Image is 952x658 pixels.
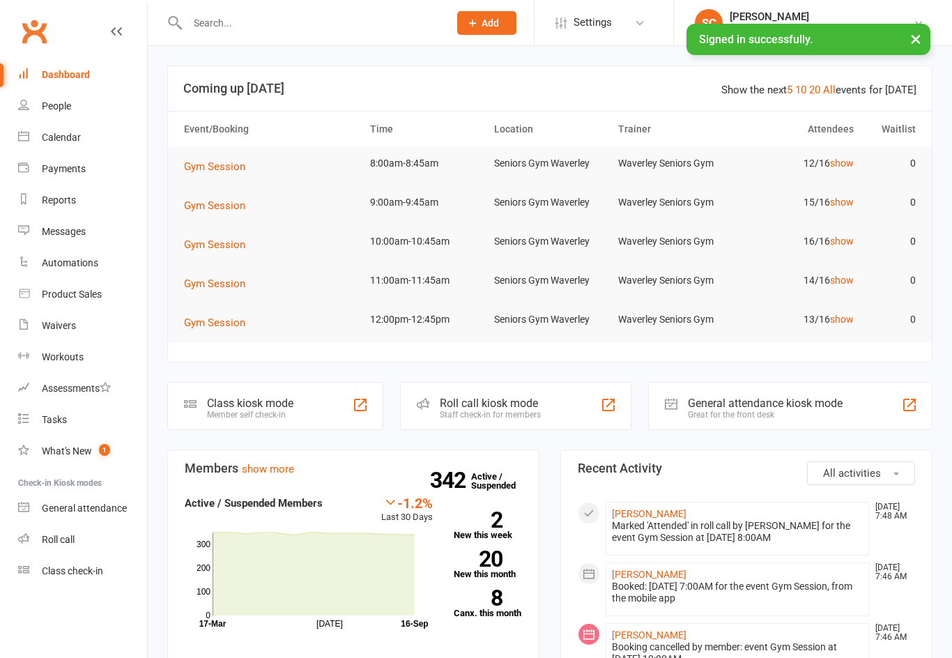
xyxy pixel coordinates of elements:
td: Seniors Gym Waverley [488,264,612,297]
a: 2New this week [454,512,523,540]
a: show [830,197,854,208]
a: Assessments [18,373,147,404]
button: Gym Session [184,197,255,214]
td: Seniors Gym Waverley [488,303,612,336]
div: Booked: [DATE] 7:00AM for the event Gym Session, from the mobile app [612,581,863,604]
div: Product Sales [42,289,102,300]
a: Class kiosk mode [18,556,147,587]
td: 12/16 [736,147,860,180]
div: What's New [42,445,92,457]
h3: Recent Activity [578,461,915,475]
td: Waverley Seniors Gym [612,303,736,336]
td: 11:00am-11:45am [364,264,488,297]
td: Seniors Gym Waverley [488,225,612,258]
h3: Members [185,461,522,475]
strong: 2 [454,510,502,530]
th: Waitlist [860,112,922,147]
td: 9:00am-9:45am [364,186,488,219]
td: Seniors Gym Waverley [488,186,612,219]
div: Class kiosk mode [207,397,293,410]
div: SC [695,9,723,37]
span: Settings [574,7,612,38]
div: Marked 'Attended' in roll call by [PERSON_NAME] for the event Gym Session at [DATE] 8:00AM [612,520,863,544]
a: General attendance kiosk mode [18,493,147,524]
td: 13/16 [736,303,860,336]
a: People [18,91,147,122]
span: Gym Session [184,277,245,290]
div: People [42,100,71,112]
div: General attendance [42,503,127,514]
input: Search... [183,13,440,33]
strong: Active / Suspended Members [185,497,323,510]
button: Gym Session [184,275,255,292]
td: Seniors Gym Waverley [488,147,612,180]
h3: Coming up [DATE] [183,82,916,95]
div: General attendance kiosk mode [688,397,843,410]
a: 10 [795,84,806,96]
div: Waivers [42,320,76,331]
button: Add [457,11,516,35]
td: 0 [860,303,922,336]
td: Waverley Seniors Gym [612,264,736,297]
a: Clubworx [17,14,52,49]
td: 0 [860,186,922,219]
div: Member self check-in [207,410,293,420]
time: [DATE] 7:48 AM [868,503,914,521]
a: Payments [18,153,147,185]
span: Gym Session [184,316,245,329]
strong: 342 [430,470,471,491]
div: Messages [42,226,86,237]
th: Trainer [612,112,736,147]
th: Event/Booking [178,112,364,147]
a: Messages [18,216,147,247]
th: Time [364,112,488,147]
a: 8Canx. this month [454,590,523,618]
div: Great for the front desk [688,410,843,420]
span: Signed in successfully. [699,33,813,46]
div: Payments [42,163,86,174]
span: Add [482,17,499,29]
button: × [903,24,928,54]
td: Waverley Seniors Gym [612,186,736,219]
td: 10:00am-10:45am [364,225,488,258]
a: 5 [787,84,792,96]
div: Calendar [42,132,81,143]
div: Workouts [42,351,84,362]
a: Product Sales [18,279,147,310]
td: Waverley Seniors Gym [612,147,736,180]
div: -1.2% [381,495,433,510]
td: 8:00am-8:45am [364,147,488,180]
div: Roll call [42,534,75,545]
a: [PERSON_NAME] [612,569,686,580]
strong: 8 [454,588,502,609]
div: Assessments [42,383,111,394]
a: [PERSON_NAME] [612,508,686,519]
a: show [830,158,854,169]
div: Class check-in [42,565,103,576]
a: Automations [18,247,147,279]
td: 0 [860,225,922,258]
div: Automations [42,257,98,268]
td: 15/16 [736,186,860,219]
div: Staff check-in for members [440,410,541,420]
div: Reports [42,194,76,206]
time: [DATE] 7:46 AM [868,624,914,642]
button: Gym Session [184,158,255,175]
div: Roll call kiosk mode [440,397,541,410]
td: 0 [860,264,922,297]
a: All [823,84,836,96]
th: Attendees [736,112,860,147]
div: Uniting Seniors Gym [GEOGRAPHIC_DATA] [730,23,913,36]
td: 12:00pm-12:45pm [364,303,488,336]
button: All activities [807,461,915,485]
a: Workouts [18,342,147,373]
a: What's New1 [18,436,147,467]
span: Gym Session [184,199,245,212]
td: 0 [860,147,922,180]
a: Tasks [18,404,147,436]
a: 20 [809,84,820,96]
div: Dashboard [42,69,90,80]
span: Gym Session [184,160,245,173]
div: Tasks [42,414,67,425]
a: show more [242,463,294,475]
